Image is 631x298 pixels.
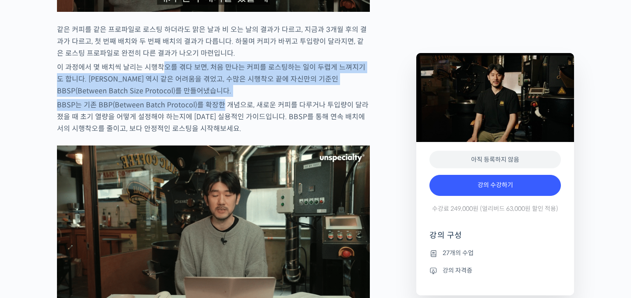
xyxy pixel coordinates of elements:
li: 강의 자격증 [429,265,561,276]
span: 설정 [135,238,146,245]
a: 홈 [3,225,58,247]
p: 이 과정에서 몇 배치씩 날리는 시행착오를 겪다 보면, 처음 만나는 커피를 로스팅하는 일이 두렵게 느껴지기도 합니다. [PERSON_NAME] 역시 같은 어려움을 겪었고, 수많... [57,61,370,97]
a: 강의 수강하기 [429,175,561,196]
p: BBSP는 기존 BBP(Between Batch Protocol)를 확장한 개념으로, 새로운 커피를 다루거나 투입량이 달라졌을 때 초기 열량을 어떻게 설정해야 하는지에 [DA... [57,99,370,135]
li: 27개의 수업 [429,248,561,259]
span: 수강료 249,000원 (얼리버드 63,000원 할인 적용) [432,205,558,213]
div: 아직 등록하지 않음 [429,151,561,169]
a: 설정 [113,225,168,247]
h4: 강의 구성 [429,230,561,248]
span: 홈 [28,238,33,245]
a: 대화 [58,225,113,247]
p: 같은 커피를 같은 프로파일로 로스팅 하더라도 맑은 날과 비 오는 날의 결과가 다르고, 지금과 3개월 후의 결과가 다르고, 첫 번째 배치와 두 번째 배치의 결과가 다릅니다. 하... [57,24,370,59]
span: 대화 [80,239,91,246]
